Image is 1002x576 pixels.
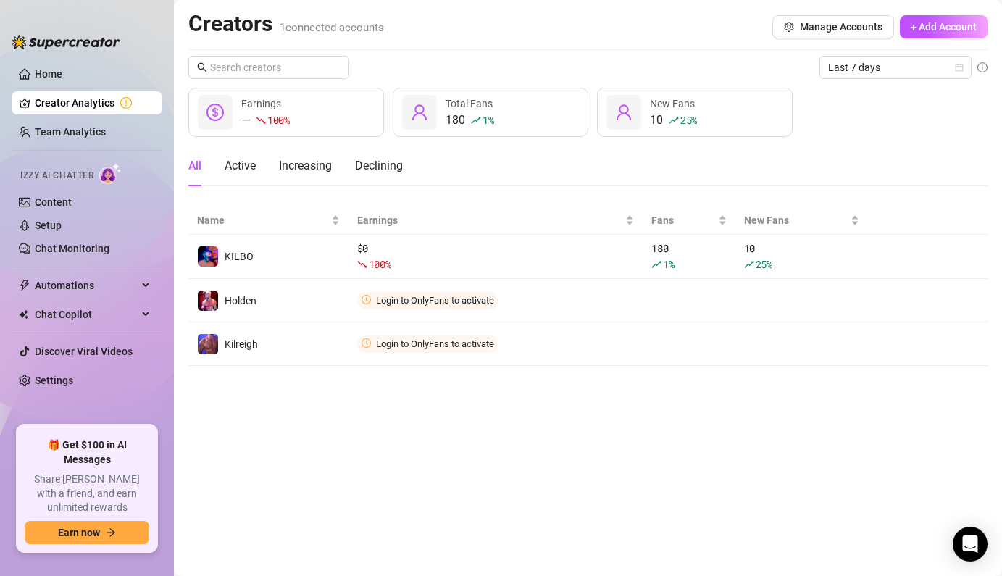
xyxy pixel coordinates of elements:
[267,113,290,127] span: 100 %
[25,521,149,544] button: Earn nowarrow-right
[35,220,62,231] a: Setup
[35,91,151,114] a: Creator Analytics exclamation-circle
[900,15,988,38] button: + Add Account
[256,115,266,125] span: fall
[772,15,894,38] button: Manage Accounts
[650,112,697,129] div: 10
[744,259,754,270] span: rise
[483,113,493,127] span: 1 %
[615,104,632,121] span: user
[225,295,256,306] span: Holden
[911,21,977,33] span: + Add Account
[977,62,988,72] span: info-circle
[198,246,218,267] img: KILBO
[446,98,493,109] span: Total Fans
[188,10,384,38] h2: Creators
[650,98,695,109] span: New Fans
[411,104,428,121] span: user
[35,68,62,80] a: Home
[35,196,72,208] a: Content
[651,212,714,228] span: Fans
[369,257,391,271] span: 100 %
[348,206,643,235] th: Earnings
[376,338,494,349] span: Login to OnlyFans to activate
[680,113,697,127] span: 25 %
[225,338,258,350] span: Kilreigh
[19,280,30,291] span: thunderbolt
[800,21,882,33] span: Manage Accounts
[35,243,109,254] a: Chat Monitoring
[744,241,859,272] div: 10
[35,303,138,326] span: Chat Copilot
[188,206,348,235] th: Name
[446,112,493,129] div: 180
[197,212,328,228] span: Name
[744,212,848,228] span: New Fans
[188,157,201,175] div: All
[206,104,224,121] span: dollar-circle
[35,375,73,386] a: Settings
[955,63,964,72] span: calendar
[241,112,290,129] div: —
[225,157,256,175] div: Active
[106,527,116,538] span: arrow-right
[651,259,661,270] span: rise
[669,115,679,125] span: rise
[99,163,122,184] img: AI Chatter
[35,346,133,357] a: Discover Viral Videos
[210,59,329,75] input: Search creators
[241,98,281,109] span: Earnings
[357,241,635,272] div: $ 0
[12,35,120,49] img: logo-BBDzfeDw.svg
[953,527,988,562] div: Open Intercom Messenger
[784,22,794,32] span: setting
[225,251,254,262] span: KILBO
[663,257,674,271] span: 1 %
[651,241,726,272] div: 180
[735,206,868,235] th: New Fans
[362,338,371,348] span: clock-circle
[25,438,149,467] span: 🎁 Get $100 in AI Messages
[198,291,218,311] img: Holden
[357,212,623,228] span: Earnings
[828,57,963,78] span: Last 7 days
[362,295,371,304] span: clock-circle
[279,157,332,175] div: Increasing
[471,115,481,125] span: rise
[198,334,218,354] img: Kilreigh
[35,126,106,138] a: Team Analytics
[357,259,367,270] span: fall
[756,257,772,271] span: 25 %
[643,206,735,235] th: Fans
[20,169,93,183] span: Izzy AI Chatter
[35,274,138,297] span: Automations
[376,295,494,306] span: Login to OnlyFans to activate
[19,309,28,320] img: Chat Copilot
[25,472,149,515] span: Share [PERSON_NAME] with a friend, and earn unlimited rewards
[280,21,384,34] span: 1 connected accounts
[197,62,207,72] span: search
[355,157,403,175] div: Declining
[58,527,100,538] span: Earn now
